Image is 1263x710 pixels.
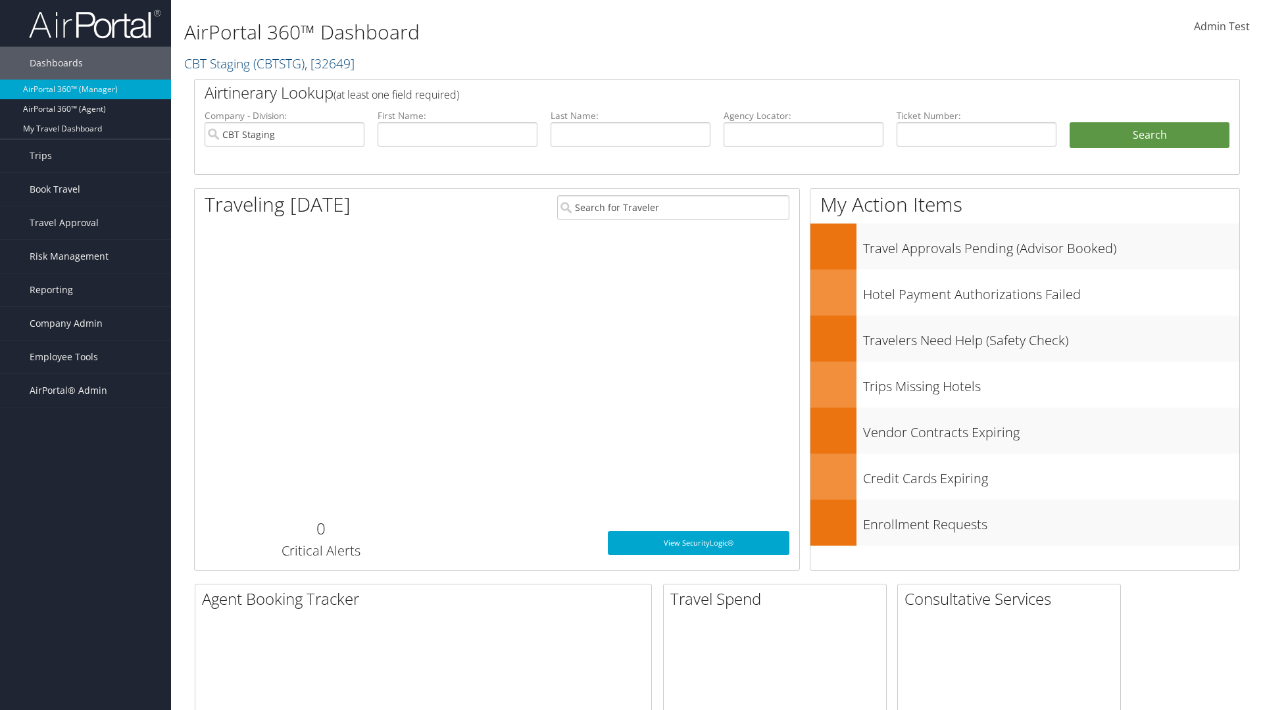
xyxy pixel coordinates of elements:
h2: Airtinerary Lookup [205,82,1143,104]
a: Hotel Payment Authorizations Failed [810,270,1239,316]
h1: My Action Items [810,191,1239,218]
label: Company - Division: [205,109,364,122]
span: Travel Approval [30,206,99,239]
span: Trips [30,139,52,172]
span: , [ 32649 ] [305,55,355,72]
h2: Agent Booking Tracker [202,588,651,610]
span: Risk Management [30,240,109,273]
h3: Travelers Need Help (Safety Check) [863,325,1239,350]
span: Admin Test [1194,19,1250,34]
img: airportal-logo.png [29,9,161,39]
a: Travelers Need Help (Safety Check) [810,316,1239,362]
a: Vendor Contracts Expiring [810,408,1239,454]
a: View SecurityLogic® [608,531,789,555]
h3: Travel Approvals Pending (Advisor Booked) [863,233,1239,258]
a: Admin Test [1194,7,1250,47]
a: Credit Cards Expiring [810,454,1239,500]
h3: Hotel Payment Authorizations Failed [863,279,1239,304]
a: Trips Missing Hotels [810,362,1239,408]
span: (at least one field required) [334,87,459,102]
label: Ticket Number: [897,109,1056,122]
h2: Travel Spend [670,588,886,610]
h3: Credit Cards Expiring [863,463,1239,488]
label: First Name: [378,109,537,122]
h1: AirPortal 360™ Dashboard [184,18,895,46]
h1: Traveling [DATE] [205,191,351,218]
a: CBT Staging [184,55,355,72]
label: Agency Locator: [724,109,883,122]
a: Enrollment Requests [810,500,1239,546]
span: Company Admin [30,307,103,340]
label: Last Name: [551,109,710,122]
h3: Critical Alerts [205,542,437,560]
input: Search for Traveler [557,195,789,220]
h3: Enrollment Requests [863,509,1239,534]
h3: Vendor Contracts Expiring [863,417,1239,442]
span: ( CBTSTG ) [253,55,305,72]
h3: Trips Missing Hotels [863,371,1239,396]
span: Dashboards [30,47,83,80]
span: Reporting [30,273,73,306]
button: Search [1070,122,1229,149]
span: AirPortal® Admin [30,374,107,407]
span: Book Travel [30,173,80,206]
h2: 0 [205,517,437,540]
h2: Consultative Services [904,588,1120,610]
a: Travel Approvals Pending (Advisor Booked) [810,224,1239,270]
span: Employee Tools [30,341,98,373]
